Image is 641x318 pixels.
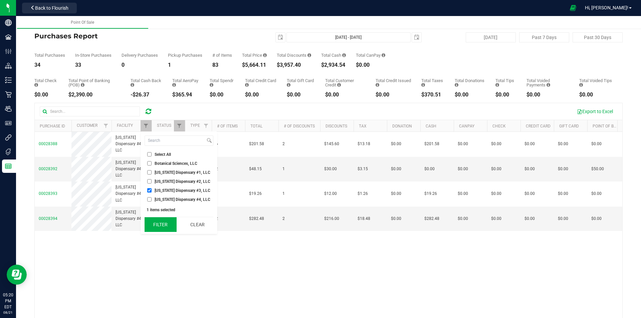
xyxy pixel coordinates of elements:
div: Total Gift Card [287,78,315,87]
div: $370.51 [421,92,445,97]
span: [US_STATE] Dispensary #3, LLC [155,189,210,193]
button: Past 30 Days [573,32,623,42]
span: $0.00 [524,141,535,147]
div: Total Check [34,78,58,87]
span: 2 [282,141,285,147]
div: $3,957.40 [277,62,311,68]
inline-svg: Integrations [5,134,12,141]
span: $0.00 [391,141,401,147]
span: $0.00 [558,166,568,172]
span: $18.48 [358,216,370,222]
div: $0.00 [526,92,569,97]
span: $12.00 [324,191,337,197]
span: [US_STATE] Dispensary #4, LLC [155,198,210,202]
a: Cash [426,124,436,128]
div: $2,934.54 [321,62,346,68]
span: $0.00 [491,216,501,222]
button: Back to Flourish [22,3,77,13]
inline-svg: Distribution [5,62,12,69]
span: 00028392 [39,167,57,171]
span: $0.00 [458,191,468,197]
a: Check [492,124,506,128]
i: Sum of the cash-back amounts from rounded-up electronic payments for all purchases in the date ra... [131,83,134,87]
span: Back to Flourish [35,5,68,11]
span: $201.58 [249,141,264,147]
input: [US_STATE] Dispensary #3, LLC [147,188,152,193]
i: Sum of the total prices of all purchases in the date range. [263,53,267,57]
i: Sum of the successful, non-voided AeroPay payment transactions for all purchases in the date range. [172,83,176,87]
span: select [276,33,285,42]
span: $0.00 [591,191,602,197]
span: Select All [155,152,171,156]
div: $0.00 [325,92,366,97]
span: $0.00 [591,141,602,147]
span: $282.48 [424,216,439,222]
a: Purchase ID [40,124,65,128]
p: 08/21 [3,310,13,315]
a: # of Items [217,124,238,128]
div: $0.00 [34,92,58,97]
div: 1 items selected [147,208,211,212]
span: $0.00 [391,166,401,172]
i: Sum of the successful, non-voided check payment transactions for all purchases in the date range. [34,83,38,87]
span: $48.15 [249,166,262,172]
button: [DATE] [466,32,516,42]
input: Search... [40,106,140,116]
span: [US_STATE] Dispensary #4, LLC [116,134,148,154]
span: $0.00 [524,216,535,222]
div: Total Taxes [421,78,445,87]
div: $0.00 [455,92,485,97]
inline-svg: Company [5,19,12,26]
div: 1 [168,62,202,68]
a: Credit Card [526,124,551,128]
div: Total CanPay [356,53,385,57]
span: $0.00 [558,216,568,222]
a: Donation [392,124,412,128]
i: Sum of all account credit issued for all refunds from returned purchases in the date range. [376,83,379,87]
span: [US_STATE] Dispensary #1, LLC [155,171,210,175]
a: CanPay [459,124,474,128]
iframe: Resource center [7,265,27,285]
span: $30.00 [324,166,337,172]
a: Type [190,123,200,128]
div: 83 [212,62,232,68]
span: Botanical Sciences, LLC [155,162,197,166]
a: Discounts [326,124,347,128]
div: $0.00 [495,92,516,97]
span: $0.00 [391,191,401,197]
a: Filter [174,120,185,131]
div: $0.00 [287,92,315,97]
input: [US_STATE] Dispensary #1, LLC [147,170,152,175]
div: Total Credit Issued [376,78,411,87]
span: Point Of Sale [71,20,94,25]
i: Sum of the successful, non-voided cash payment transactions for all purchases in the date range. ... [342,53,346,57]
div: Total Donations [455,78,485,87]
a: Point of Banking (POB) [593,124,640,128]
span: [US_STATE] Dispensary #4, LLC [116,184,148,204]
span: $0.00 [524,191,535,197]
div: $0.00 [579,92,613,97]
span: $0.00 [424,166,435,172]
span: $0.00 [458,216,468,222]
span: $282.48 [249,216,264,222]
div: Total Point of Banking (POB) [68,78,121,87]
i: Sum of the discount values applied to the all purchases in the date range. [307,53,311,57]
span: $0.00 [491,166,501,172]
span: $201.58 [424,141,439,147]
inline-svg: Retail [5,91,12,98]
div: Total Cash Back [131,78,162,87]
span: $50.00 [591,166,604,172]
span: $19.26 [249,191,262,197]
div: Total Price [242,53,267,57]
div: 34 [34,62,65,68]
inline-svg: Reports [5,163,12,170]
div: Pickup Purchases [168,53,202,57]
inline-svg: Users [5,105,12,112]
span: $0.00 [491,191,501,197]
input: [US_STATE] Dispensary #2, LLC [147,179,152,184]
i: Sum of the successful, non-voided CanPay payment transactions for all purchases in the date range. [382,53,385,57]
inline-svg: User Roles [5,120,12,126]
span: [US_STATE] Dispensary #4, LLC [116,160,148,179]
span: $19.26 [424,191,437,197]
i: Sum of the total taxes for all purchases in the date range. [421,83,425,87]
